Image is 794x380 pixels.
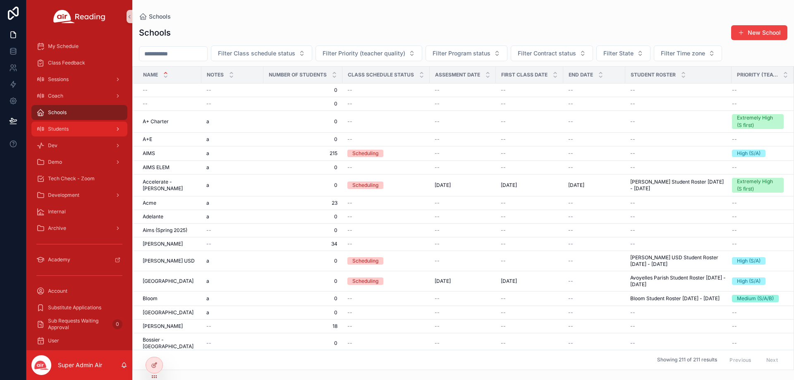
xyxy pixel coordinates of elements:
span: [DATE] [501,182,517,189]
span: 0 [268,118,337,125]
a: High (S/A) [732,277,784,285]
span: -- [435,227,440,234]
div: Scheduling [352,150,378,157]
span: -- [630,241,635,247]
a: [DATE] [501,182,558,189]
span: 0 [268,164,337,171]
a: Scheduling [347,257,425,265]
a: -- [435,227,491,234]
a: -- [568,200,620,206]
span: Academy [48,256,70,263]
span: -- [347,118,352,125]
div: scrollable content [26,33,132,350]
span: -- [501,164,506,171]
span: -- [435,241,440,247]
span: -- [501,258,506,264]
span: -- [435,136,440,143]
a: Extremely High (S first) [732,178,784,193]
a: Scheduling [347,182,425,189]
span: Dev [48,142,57,149]
span: -- [568,227,573,234]
a: a [206,295,258,302]
a: -- [501,87,558,93]
span: Tech Check - Zoom [48,175,95,182]
span: -- [435,164,440,171]
span: -- [568,241,573,247]
span: -- [501,100,506,107]
a: -- [435,87,491,93]
a: Substitute Applications [31,300,127,315]
a: a [206,150,258,157]
span: -- [435,213,440,220]
a: Schools [31,105,127,120]
button: Select Button [654,45,722,61]
a: [PERSON_NAME] USD Student Roster [DATE] - [DATE] [630,254,727,268]
a: -- [732,227,784,234]
span: [DATE] [501,278,517,284]
span: -- [347,241,352,247]
span: -- [347,295,352,302]
span: [GEOGRAPHIC_DATA] [143,278,194,284]
span: Internal [48,208,66,215]
a: -- [568,100,620,107]
span: 23 [268,200,337,206]
a: -- [435,200,491,206]
a: -- [435,150,491,157]
a: A+E [143,136,196,143]
span: Account [48,288,67,294]
span: -- [568,278,573,284]
a: -- [435,258,491,264]
span: -- [732,136,737,143]
a: 215 [268,150,337,157]
a: Sessions [31,72,127,87]
a: -- [630,164,727,171]
span: -- [501,227,506,234]
span: -- [347,100,352,107]
span: -- [568,150,573,157]
a: -- [435,164,491,171]
a: -- [501,258,558,264]
a: New School [731,25,787,40]
a: 0 [268,213,337,220]
a: [DATE] [435,278,491,284]
span: -- [206,227,211,234]
a: a [206,278,258,284]
span: -- [501,295,506,302]
span: Bloom [143,295,158,302]
a: -- [206,227,258,234]
a: -- [732,100,784,107]
span: a [206,118,209,125]
span: Aims (Spring 2025) [143,227,187,234]
a: -- [435,213,491,220]
button: Select Button [426,45,507,61]
a: Scheduling [347,150,425,157]
span: -- [568,200,573,206]
a: -- [568,164,620,171]
a: -- [347,136,425,143]
a: -- [630,227,727,234]
a: -- [206,241,258,247]
div: Extremely High (S first) [737,114,779,129]
a: -- [732,136,784,143]
span: -- [630,118,635,125]
span: -- [143,100,148,107]
span: -- [732,200,737,206]
button: Select Button [511,45,593,61]
span: -- [568,136,573,143]
a: Dev [31,138,127,153]
a: -- [143,100,196,107]
span: -- [435,258,440,264]
a: -- [143,87,196,93]
a: 0 [268,136,337,143]
a: 0 [268,182,337,189]
a: -- [206,87,258,93]
a: a [206,136,258,143]
a: Extremely High (S first) [732,114,784,129]
span: A+ Charter [143,118,169,125]
span: Filter Contract status [518,49,576,57]
a: -- [435,136,491,143]
span: -- [206,241,211,247]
